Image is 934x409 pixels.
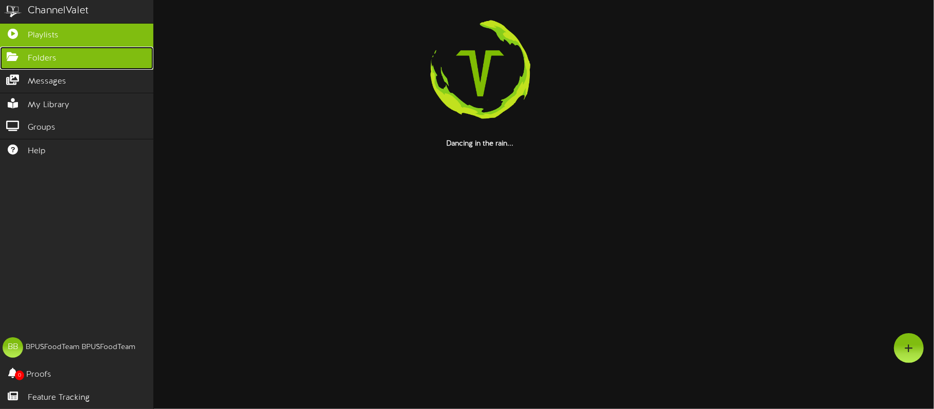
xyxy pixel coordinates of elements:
span: Playlists [28,30,58,42]
span: Proofs [26,369,51,381]
span: Groups [28,122,55,134]
span: 0 [15,371,24,380]
span: Folders [28,53,56,65]
div: BPUSFoodTeam BPUSFoodTeam [26,342,135,353]
div: BB [3,337,23,358]
strong: Dancing in the rain... [446,140,513,148]
img: loading-spinner-3.png [414,8,546,139]
span: Help [28,146,46,157]
div: ChannelValet [28,4,89,18]
span: Messages [28,76,66,88]
span: Feature Tracking [28,392,90,404]
span: My Library [28,99,69,111]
